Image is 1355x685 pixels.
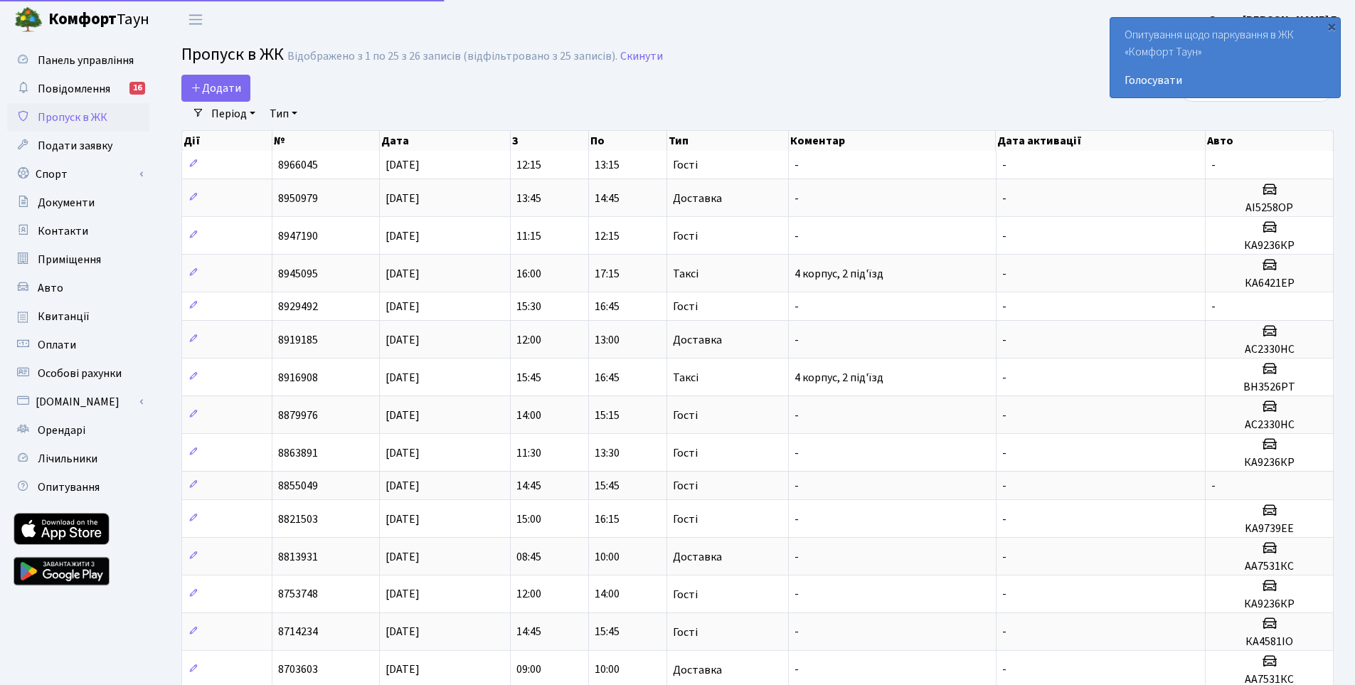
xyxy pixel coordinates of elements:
a: Особові рахунки [7,359,149,388]
span: 16:15 [595,511,620,527]
span: Панель управління [38,53,134,68]
span: - [1002,266,1006,282]
div: 16 [129,82,145,95]
span: Таун [48,8,149,32]
span: 8863891 [278,445,318,461]
span: 8945095 [278,266,318,282]
span: - [795,445,799,461]
span: Подати заявку [38,138,112,154]
span: Повідомлення [38,81,110,97]
span: - [1211,157,1216,173]
span: - [1002,445,1006,461]
span: Пропуск в ЖК [38,110,107,125]
span: - [1002,587,1006,602]
span: [DATE] [386,370,420,386]
span: 13:00 [595,332,620,348]
a: Період [206,102,261,126]
span: Доставка [673,193,722,204]
span: Гості [673,230,698,242]
span: Оплати [38,337,76,353]
span: 14:45 [516,625,541,640]
h5: КА9236КР [1211,598,1327,611]
span: - [1002,299,1006,314]
span: [DATE] [386,549,420,565]
span: [DATE] [386,299,420,314]
th: З [511,131,589,151]
span: 8947190 [278,228,318,244]
span: Особові рахунки [38,366,122,381]
span: 15:45 [595,478,620,494]
span: - [795,478,799,494]
span: [DATE] [386,662,420,678]
span: [DATE] [386,266,420,282]
div: Відображено з 1 по 25 з 26 записів (відфільтровано з 25 записів). [287,50,617,63]
span: - [1002,511,1006,527]
span: - [795,587,799,602]
span: Таксі [673,268,698,280]
span: 11:15 [516,228,541,244]
h5: ВН3526РТ [1211,381,1327,394]
span: 8929492 [278,299,318,314]
span: - [795,625,799,640]
a: [DOMAIN_NAME] [7,388,149,416]
span: 14:00 [516,408,541,423]
h5: КА4581ІО [1211,635,1327,649]
span: - [1002,478,1006,494]
span: 4 корпус, 2 під'їзд [795,370,883,386]
span: - [795,511,799,527]
span: 16:00 [516,266,541,282]
h5: АС2330НС [1211,343,1327,356]
span: [DATE] [386,228,420,244]
span: - [1002,625,1006,640]
span: - [795,191,799,206]
a: Панель управління [7,46,149,75]
h5: КА9236КР [1211,456,1327,469]
span: Гості [673,410,698,421]
a: Тип [264,102,303,126]
span: Орендарі [38,423,85,438]
span: 8821503 [278,511,318,527]
h5: KA9739EE [1211,522,1327,536]
span: - [795,157,799,173]
span: [DATE] [386,587,420,602]
span: Гості [673,480,698,492]
th: № [272,131,380,151]
span: Опитування [38,479,100,495]
th: Авто [1206,131,1334,151]
span: 8950979 [278,191,318,206]
a: Додати [181,75,250,102]
span: 15:45 [595,625,620,640]
span: 12:00 [516,587,541,602]
span: 15:15 [595,408,620,423]
span: - [1002,157,1006,173]
span: 4 корпус, 2 під'їзд [795,266,883,282]
span: [DATE] [386,625,420,640]
a: Квитанції [7,302,149,331]
b: Комфорт [48,8,117,31]
button: Переключити навігацію [178,8,213,31]
h5: АІ5258ОР [1211,201,1327,215]
span: Гості [673,301,698,312]
span: 08:45 [516,549,541,565]
span: Пропуск в ЖК [181,42,284,67]
a: Документи [7,188,149,217]
span: - [1211,478,1216,494]
span: 17:15 [595,266,620,282]
a: Оплати [7,331,149,359]
span: Гості [673,627,698,638]
span: 8813931 [278,549,318,565]
a: Лічильники [7,445,149,473]
span: - [795,228,799,244]
span: [DATE] [386,157,420,173]
img: logo.png [14,6,43,34]
span: Квитанції [38,309,90,324]
span: - [1002,228,1006,244]
span: 12:15 [595,228,620,244]
a: Зуєва [PERSON_NAME] Г. [1210,11,1338,28]
span: 16:45 [595,370,620,386]
span: 8703603 [278,662,318,678]
a: Повідомлення16 [7,75,149,103]
span: - [795,662,799,678]
span: 13:45 [516,191,541,206]
a: Скинути [620,50,663,63]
